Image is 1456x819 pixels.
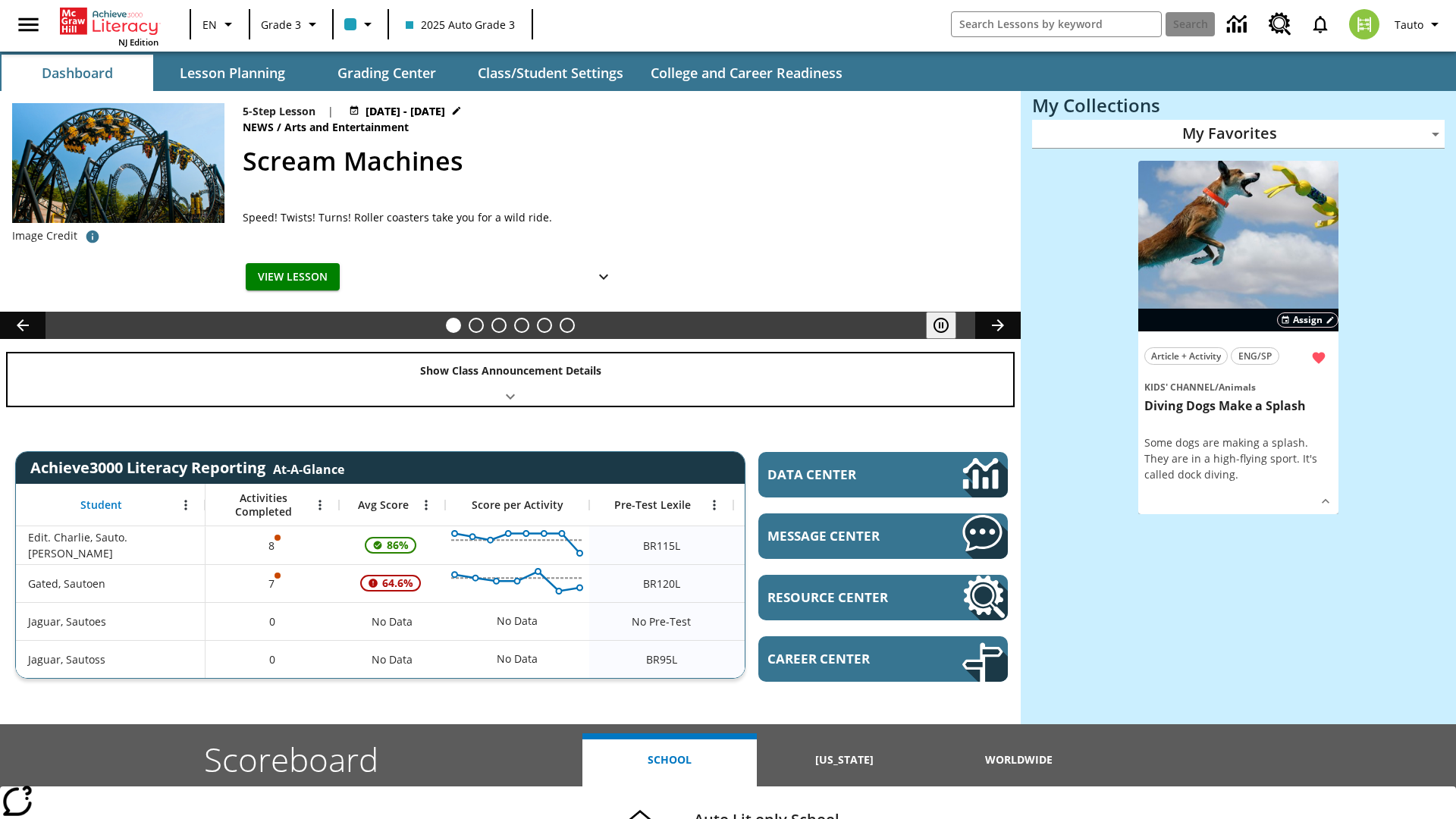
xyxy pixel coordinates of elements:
span: Assign [1293,313,1323,327]
span: Beginning reader 115 Lexile, Edit. Charlie, Sauto. Charlie [643,538,680,554]
button: Class/Student Settings [466,55,635,91]
span: Jaguar, Sautoes [28,613,106,629]
button: Dashboard [2,55,153,91]
p: Show Class Announcement Details [420,362,601,378]
span: Data Center [767,466,911,483]
button: Slide 4 Cars of the Future? [514,318,529,333]
p: Image Credit [12,228,77,243]
button: Open Menu [174,494,197,516]
div: At-A-Glance [273,458,344,478]
span: Topic: Kids' Channel/Animals [1144,378,1332,395]
a: Resource Center, Will open in new tab [1260,4,1301,45]
button: Select a new avatar [1340,5,1389,44]
a: Notifications [1301,5,1340,44]
span: Resource Center [767,588,917,606]
span: Score per Activity [472,498,563,512]
span: [DATE] - [DATE] [366,103,445,119]
div: No Data, Jaguar, Sautoes [733,602,877,640]
button: Assign Choose Dates [1277,312,1338,328]
button: Grading Center [311,55,463,91]
div: lesson details [1138,161,1338,515]
div: No Data, Jaguar, Sautoss [339,640,445,678]
span: News [243,119,277,136]
span: Arts and Entertainment [284,119,412,136]
button: Slide 5 Pre-release lesson [537,318,552,333]
span: Career Center [767,650,917,667]
span: Article + Activity [1151,348,1221,364]
a: Resource Center, Will open in new tab [758,575,1008,620]
p: 5-Step Lesson [243,103,315,119]
h3: My Collections [1032,95,1445,116]
p: 7 [267,576,278,591]
button: Open Menu [703,494,726,516]
a: Career Center [758,636,1008,682]
span: Grade 3 [261,17,301,33]
button: Pause [926,312,956,339]
button: College and Career Readiness [639,55,855,91]
button: Open side menu [6,2,51,47]
button: Grade: Grade 3, Select a grade [255,11,328,38]
span: Beginning reader 95 Lexile, Jaguar, Sautoss [646,651,677,667]
span: 64.6% [376,570,419,597]
button: School [582,733,757,786]
span: Edit. Charlie, Sauto. [PERSON_NAME] [28,529,197,561]
h3: Diving Dogs Make a Splash [1144,398,1332,414]
div: No Data, Jaguar, Sautoss [489,644,545,674]
div: No Data, Edit. Charlie, Sauto. Charlie [733,526,877,564]
button: Aug 27 - Aug 27 Choose Dates [346,103,465,119]
button: View Lesson [246,263,340,291]
span: 86% [381,532,415,559]
div: 0, Jaguar, Sautoss [206,640,339,678]
div: Show Class Announcement Details [8,353,1013,406]
div: 1200 Lexile, At or above expected, Gated, Sautoen [733,564,877,602]
a: Data Center [1218,4,1260,45]
span: | [328,103,334,119]
span: / [277,120,281,134]
button: Slide 6 Career Lesson [560,318,575,333]
div: 0, Jaguar, Sautoes [206,602,339,640]
p: 8 [267,538,278,554]
button: Profile/Settings [1389,11,1450,38]
button: Lesson carousel, Next [975,312,1021,339]
button: Language: EN, Select a language [196,11,244,38]
div: Some dogs are making a splash. They are in a high-flying sport. It's called dock diving. [1144,435,1332,482]
button: Slide 1 Scream Machines [446,318,461,333]
button: [US_STATE] [757,733,931,786]
button: Photo credit: The Smiler – Alton Towers Resort – Staffordshire – England [77,223,108,250]
button: Worldwide [932,733,1106,786]
button: Article + Activity [1144,347,1228,365]
span: 2025 Auto Grade 3 [406,17,515,33]
span: No Data [364,606,420,637]
div: 8, One or more Activity scores may be invalid., Edit. Charlie, Sauto. Charlie [206,526,339,564]
img: avatar image [1349,9,1379,39]
button: Show Details [588,263,619,291]
div: No Data, Jaguar, Sautoes [339,602,445,640]
button: Open Menu [309,494,331,516]
span: Speed! Twists! Turns! Roller coasters take you for a wild ride. [243,209,622,225]
span: No Pre-Test, Jaguar, Sautoes [632,613,691,629]
a: Message Center [758,513,1008,559]
img: Rollercoaster tracks twisting in vertical loops with yellow cars hanging upside down. [12,103,224,223]
span: Activities Completed [213,491,313,519]
button: Remove from Favorites [1305,344,1332,372]
span: Achieve3000 Literacy Reporting [30,457,344,478]
span: Beginning reader 120 Lexile, Gated, Sautoen [643,576,680,591]
span: Kids' Channel [1144,381,1215,394]
h2: Scream Machines [243,142,1003,180]
span: ENG/SP [1238,348,1272,364]
span: 0 [269,613,275,629]
input: search field [952,12,1161,36]
button: ENG/SP [1231,347,1279,365]
button: Show Details [1314,490,1337,513]
button: Lesson Planning [156,55,308,91]
span: Animals [1219,381,1256,394]
div: No Data, Jaguar, Sautoes [489,606,545,636]
span: 0 [269,651,275,667]
div: , 86%, This student's Average First Try Score 86% is above 75%, Edit. Charlie, Sauto. Charlie [339,526,445,564]
span: / [1215,381,1219,394]
a: Home [60,6,158,36]
div: 7, One or more Activity scores may be invalid., Gated, Sautoen [206,564,339,602]
span: Student [80,498,122,512]
span: Jaguar, Sautoss [28,651,105,667]
div: , 64.6%, Attention! This student's Average First Try Score of 64.6% is below 65%, Gated, Sautoen [339,564,445,602]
